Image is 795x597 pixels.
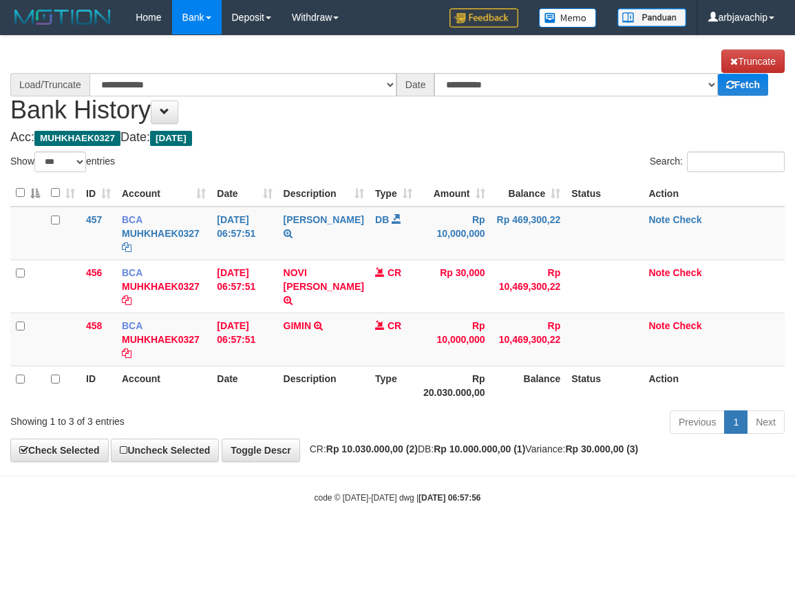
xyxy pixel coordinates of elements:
span: CR [388,320,401,331]
a: MUHKHAEK0327 [122,334,200,345]
small: code © [DATE]-[DATE] dwg | [315,493,481,503]
a: Note [648,267,670,278]
a: Copy MUHKHAEK0327 to clipboard [122,242,131,253]
th: Date: activate to sort column ascending [211,180,277,207]
strong: Rp 30.000,00 (3) [565,443,638,454]
div: Date [396,73,435,96]
a: Check [672,320,701,331]
span: CR: DB: Variance: [303,443,639,454]
th: Rp 20.030.000,00 [418,366,491,405]
a: Check Selected [10,439,109,462]
input: Search: [687,151,785,172]
th: ID [81,366,116,405]
a: Uncheck Selected [111,439,219,462]
th: : activate to sort column descending [10,180,45,207]
img: MOTION_logo.png [10,7,115,28]
a: MUHKHAEK0327 [122,281,200,292]
th: Description: activate to sort column ascending [278,180,370,207]
a: Note [648,214,670,225]
th: Amount: activate to sort column ascending [418,180,491,207]
td: [DATE] 06:57:51 [211,260,277,313]
img: Button%20Memo.svg [539,8,597,28]
a: Next [747,410,785,434]
th: Account [116,366,211,405]
th: Status [566,180,643,207]
a: Fetch [718,74,768,96]
a: Note [648,320,670,331]
span: MUHKHAEK0327 [34,131,120,146]
td: Rp 469,300,22 [491,207,566,260]
a: MUHKHAEK0327 [122,228,200,239]
span: 458 [86,320,102,331]
a: GIMIN [284,320,311,331]
a: 1 [724,410,748,434]
a: Check [672,214,701,225]
td: Rp 30,000 [418,260,491,313]
img: Feedback.jpg [449,8,518,28]
a: Toggle Descr [222,439,300,462]
a: NOVI [PERSON_NAME] [284,267,364,292]
th: Balance: activate to sort column ascending [491,180,566,207]
span: BCA [122,320,142,331]
th: Balance [491,366,566,405]
th: ID: activate to sort column ascending [81,180,116,207]
strong: [DATE] 06:57:56 [418,493,480,503]
label: Show entries [10,151,115,172]
th: Account: activate to sort column ascending [116,180,211,207]
td: [DATE] 06:57:51 [211,207,277,260]
span: 456 [86,267,102,278]
select: Showentries [34,151,86,172]
th: Description [278,366,370,405]
strong: Rp 10.030.000,00 (2) [326,443,418,454]
img: panduan.png [617,8,686,27]
td: Rp 10,469,300,22 [491,260,566,313]
span: DB [375,214,389,225]
span: CR [388,267,401,278]
td: Rp 10,469,300,22 [491,313,566,366]
div: Showing 1 to 3 of 3 entries [10,409,321,428]
td: Rp 10,000,000 [418,313,491,366]
th: Type: activate to sort column ascending [370,180,418,207]
h1: Bank History [10,50,785,124]
th: Action [643,366,785,405]
strong: Rp 10.000.000,00 (1) [434,443,525,454]
span: BCA [122,267,142,278]
td: [DATE] 06:57:51 [211,313,277,366]
div: Load/Truncate [10,73,89,96]
a: Truncate [721,50,785,73]
span: [DATE] [150,131,192,146]
th: Status [566,366,643,405]
a: Previous [670,410,725,434]
span: 457 [86,214,102,225]
th: Date [211,366,277,405]
th: : activate to sort column ascending [45,180,81,207]
a: Check [672,267,701,278]
label: Search: [650,151,785,172]
td: Rp 10,000,000 [418,207,491,260]
a: Copy MUHKHAEK0327 to clipboard [122,295,131,306]
a: [PERSON_NAME] [284,214,364,225]
h4: Acc: Date: [10,131,785,145]
th: Type [370,366,418,405]
span: BCA [122,214,142,225]
a: Copy MUHKHAEK0327 to clipboard [122,348,131,359]
th: Action [643,180,785,207]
